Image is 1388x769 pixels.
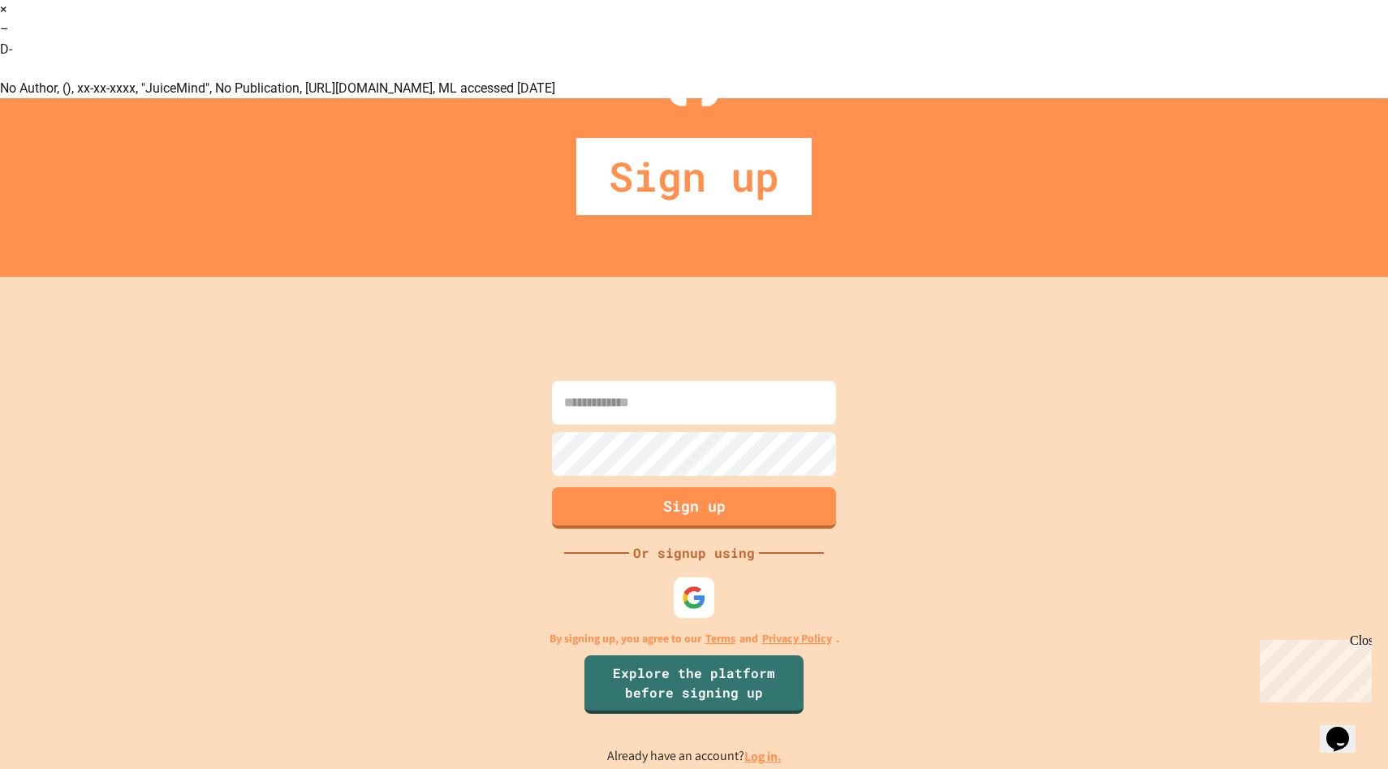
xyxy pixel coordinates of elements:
p: Already have an account? [607,746,782,767]
div: Chat with us now!Close [6,6,112,103]
iframe: chat widget [1320,704,1372,753]
img: Logo.svg [662,24,726,106]
a: Explore the platform before signing up [584,655,804,714]
a: Log in. [744,748,782,765]
a: Privacy Policy [762,630,832,647]
iframe: chat widget [1253,633,1372,702]
p: By signing up, you agree to our and . [550,630,839,647]
div: Or signup using [629,543,759,563]
button: Sign up [552,487,836,529]
img: google-icon.svg [682,585,706,610]
a: Terms [705,630,735,647]
div: Sign up [576,138,812,215]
